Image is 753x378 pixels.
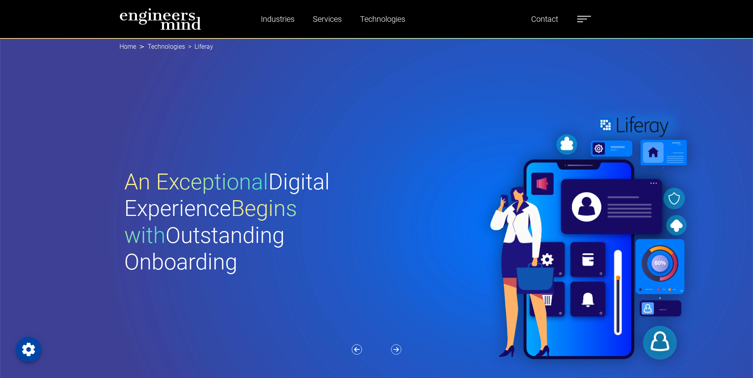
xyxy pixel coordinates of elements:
[357,10,408,28] a: Technologies
[119,38,634,55] nav: breadcrumb
[124,169,268,195] span: An Exceptional
[148,43,185,50] a: Technologies
[528,10,561,28] a: Contact
[185,42,213,52] li: Liferay
[124,169,377,275] h1: Digital Experience Outstanding Onboarding
[119,43,136,50] a: Home
[124,195,297,248] span: Begins with
[119,8,201,30] img: logo
[258,10,298,28] a: Industries
[310,10,345,28] a: Services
